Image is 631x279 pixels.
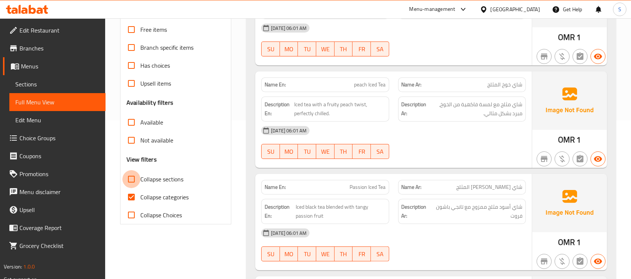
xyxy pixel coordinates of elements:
[261,144,280,159] button: SU
[265,100,292,118] strong: Description En:
[573,151,588,166] button: Not has choices
[537,254,552,269] button: Not branch specific item
[577,30,581,45] span: 1
[537,151,552,166] button: Not branch specific item
[338,249,350,260] span: TH
[19,205,100,214] span: Upsell
[280,144,298,159] button: MO
[354,81,386,89] span: peach Iced Tea
[19,44,100,53] span: Branches
[491,5,540,13] div: [GEOGRAPHIC_DATA]
[353,42,371,56] button: FR
[402,183,422,191] strong: Name Ar:
[19,187,100,196] span: Menu disclaimer
[573,254,588,269] button: Not has choices
[140,193,189,202] span: Collapse categories
[353,144,371,159] button: FR
[3,237,106,255] a: Grocery Checklist
[265,146,277,157] span: SU
[298,144,316,159] button: TU
[140,25,167,34] span: Free items
[356,44,368,55] span: FR
[319,146,332,157] span: WE
[265,202,294,221] strong: Description En:
[21,62,100,71] span: Menus
[3,201,106,219] a: Upsell
[19,241,100,250] span: Grocery Checklist
[15,98,100,107] span: Full Menu View
[3,147,106,165] a: Coupons
[487,81,522,89] span: شاي خوخ المثلج
[126,155,157,164] h3: View filters
[558,235,575,249] span: OMR
[126,98,173,107] h3: Availability filters
[268,127,310,134] span: [DATE] 06:01 AM
[283,249,295,260] span: MO
[140,211,182,220] span: Collapse Choices
[283,44,295,55] span: MO
[353,246,371,261] button: FR
[3,183,106,201] a: Menu disclaimer
[577,132,581,147] span: 1
[371,246,389,261] button: SA
[558,30,575,45] span: OMR
[283,146,295,157] span: MO
[402,100,427,118] strong: Description Ar:
[9,93,106,111] a: Full Menu View
[9,75,106,93] a: Sections
[265,81,286,89] strong: Name En:
[374,44,386,55] span: SA
[268,230,310,237] span: [DATE] 06:01 AM
[261,42,280,56] button: SU
[428,100,522,118] span: شاي مثلج مع لمسة فاكهية من الخوخ، مبرد بشكل مثالي.
[4,262,22,272] span: Version:
[432,202,522,221] span: شاي أسود مثلج ممزوج مع تانجي باشون فروت
[316,144,335,159] button: WE
[555,151,570,166] button: Purchased item
[319,44,332,55] span: WE
[9,111,106,129] a: Edit Menu
[268,25,310,32] span: [DATE] 06:01 AM
[294,100,386,118] span: Iced tea with a fruity peach twist, perfectly chilled.
[532,174,607,232] img: Ae5nvW7+0k+MAAAAAElFTkSuQmCC
[301,146,313,157] span: TU
[298,246,316,261] button: TU
[374,146,386,157] span: SA
[19,151,100,160] span: Coupons
[374,249,386,260] span: SA
[15,116,100,125] span: Edit Menu
[301,44,313,55] span: TU
[371,144,389,159] button: SA
[316,42,335,56] button: WE
[577,235,581,249] span: 1
[140,118,163,127] span: Available
[280,42,298,56] button: MO
[356,146,368,157] span: FR
[3,219,106,237] a: Coverage Report
[591,151,606,166] button: Available
[3,57,106,75] a: Menus
[409,5,455,14] div: Menu-management
[335,144,353,159] button: TH
[140,136,173,145] span: Not available
[296,202,385,221] span: Iced black tea blended with tangy passion fruit
[555,49,570,64] button: Purchased item
[140,79,171,88] span: Upsell items
[591,254,606,269] button: Available
[3,165,106,183] a: Promotions
[573,49,588,64] button: Not has choices
[335,42,353,56] button: TH
[335,246,353,261] button: TH
[618,5,621,13] span: S
[350,183,386,191] span: Passion Iced Tea
[3,39,106,57] a: Branches
[532,71,607,130] img: Ae5nvW7+0k+MAAAAAElFTkSuQmCC
[3,129,106,147] a: Choice Groups
[319,249,332,260] span: WE
[456,183,522,191] span: شاي [PERSON_NAME] المثلج
[338,44,350,55] span: TH
[371,42,389,56] button: SA
[591,49,606,64] button: Available
[265,249,277,260] span: SU
[280,246,298,261] button: MO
